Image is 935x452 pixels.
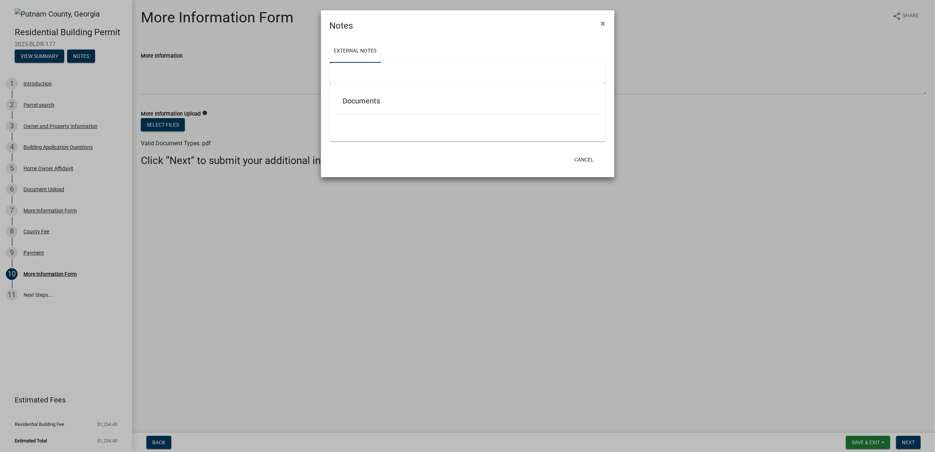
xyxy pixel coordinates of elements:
[569,153,600,166] button: Cancel
[330,19,353,32] h4: Notes
[595,13,611,34] button: Close
[343,96,592,105] h5: Documents
[601,18,606,29] span: ×
[330,40,381,63] a: External Notes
